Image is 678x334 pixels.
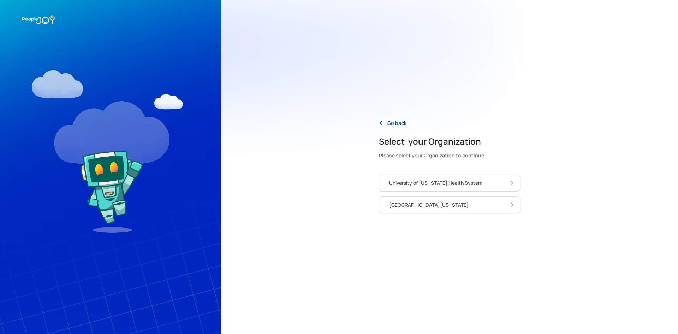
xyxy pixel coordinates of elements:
[373,116,412,130] a: Go back
[379,151,484,160] div: Please select your Organization to continue
[379,175,520,191] a: University of [US_STATE] Health System
[389,201,469,208] div: [GEOGRAPHIC_DATA][US_STATE]
[379,196,520,213] a: [GEOGRAPHIC_DATA][US_STATE]
[379,136,484,147] h2: Select your Organization
[389,180,482,187] div: University of [US_STATE] Health System
[387,120,406,127] div: Go back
